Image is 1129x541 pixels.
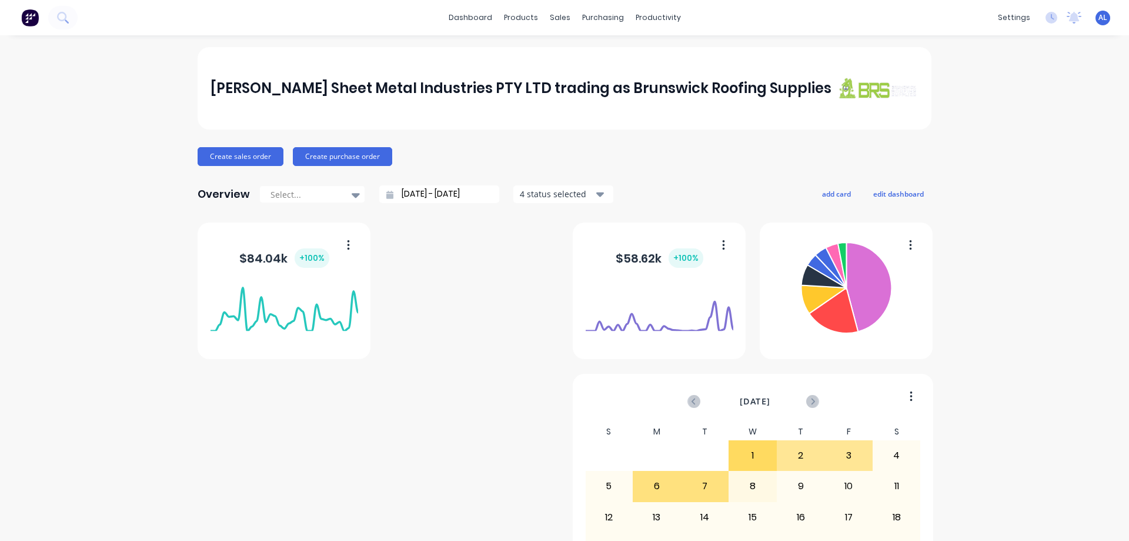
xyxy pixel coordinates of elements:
button: Create purchase order [293,147,392,166]
div: S [873,423,921,440]
div: Overview [198,182,250,206]
div: 15 [729,503,776,532]
div: F [824,423,873,440]
div: $ 58.62k [616,248,703,268]
div: products [498,9,544,26]
img: J A Sheet Metal Industries PTY LTD trading as Brunswick Roofing Supplies [836,77,918,99]
div: 7 [682,472,729,501]
span: AL [1098,12,1107,23]
span: [DATE] [740,395,770,408]
div: W [729,423,777,440]
div: T [681,423,729,440]
div: + 100 % [669,248,703,268]
div: purchasing [576,9,630,26]
div: $ 84.04k [239,248,329,268]
div: 4 status selected [520,188,594,200]
div: 2 [777,441,824,470]
div: 11 [873,472,920,501]
div: 18 [873,503,920,532]
button: add card [814,186,859,201]
img: Factory [21,9,39,26]
div: 12 [586,503,633,532]
div: 5 [586,472,633,501]
div: productivity [630,9,687,26]
div: + 100 % [295,248,329,268]
button: 4 status selected [513,185,613,203]
div: M [633,423,681,440]
div: 17 [825,503,872,532]
div: 13 [633,503,680,532]
div: 3 [825,441,872,470]
div: 1 [729,441,776,470]
div: 8 [729,472,776,501]
button: Create sales order [198,147,283,166]
div: 4 [873,441,920,470]
div: sales [544,9,576,26]
div: 9 [777,472,824,501]
div: S [585,423,633,440]
div: 6 [633,472,680,501]
div: 10 [825,472,872,501]
div: [PERSON_NAME] Sheet Metal Industries PTY LTD trading as Brunswick Roofing Supplies [211,77,831,100]
div: settings [992,9,1036,26]
div: 16 [777,503,824,532]
div: T [777,423,825,440]
a: dashboard [443,9,498,26]
button: edit dashboard [866,186,931,201]
div: 14 [682,503,729,532]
